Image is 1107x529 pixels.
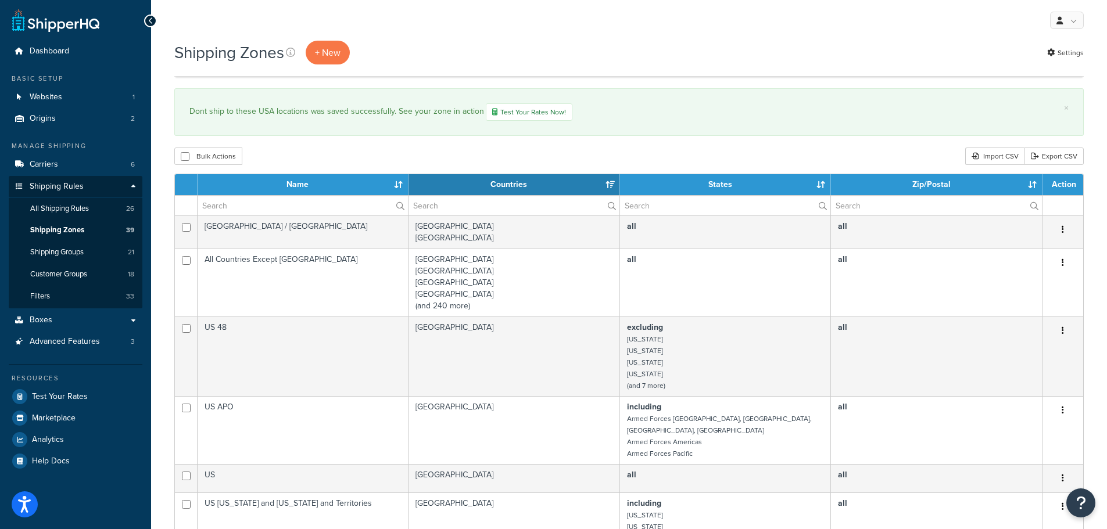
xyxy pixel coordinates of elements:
[9,198,142,219] li: All Shipping Rules
[315,46,341,59] span: + New
[132,92,135,102] span: 1
[831,196,1042,215] input: Search
[627,369,663,379] small: [US_STATE]
[838,497,847,509] b: all
[627,380,665,391] small: (and 7 more)
[409,396,620,464] td: [GEOGRAPHIC_DATA]
[126,225,134,235] span: 39
[12,9,99,32] a: ShipperHQ Home
[30,337,100,347] span: Advanced Features
[1066,488,1095,517] button: Open Resource Center
[32,413,76,423] span: Marketplace
[9,286,142,307] li: Filters
[131,160,135,170] span: 6
[9,219,142,241] li: Shipping Zones
[9,87,142,108] a: Websites 1
[9,286,142,307] a: Filters 33
[838,220,847,232] b: all
[198,464,409,492] td: US
[627,253,636,265] b: all
[9,264,142,285] li: Customer Groups
[30,160,58,170] span: Carriers
[627,437,702,447] small: Armed Forces Americas
[9,176,142,197] a: Shipping Rules
[409,249,620,316] td: [GEOGRAPHIC_DATA] [GEOGRAPHIC_DATA] [GEOGRAPHIC_DATA] [GEOGRAPHIC_DATA] (and 240 more)
[838,401,847,413] b: all
[9,176,142,308] li: Shipping Rules
[30,269,87,279] span: Customer Groups
[838,321,847,333] b: all
[9,408,142,429] a: Marketplace
[9,219,142,241] a: Shipping Zones 39
[627,510,663,520] small: [US_STATE]
[9,108,142,129] li: Origins
[30,182,84,192] span: Shipping Rules
[409,316,620,396] td: [GEOGRAPHIC_DATA]
[9,141,142,151] div: Manage Shipping
[306,41,350,64] a: + New
[9,87,142,108] li: Websites
[128,247,134,257] span: 21
[30,225,84,235] span: Shipping Zones
[627,413,812,436] small: Armed Forces [GEOGRAPHIC_DATA], [GEOGRAPHIC_DATA], [GEOGRAPHIC_DATA], [GEOGRAPHIC_DATA]
[9,331,142,352] li: Advanced Features
[1047,45,1084,61] a: Settings
[409,215,620,249] td: [GEOGRAPHIC_DATA] [GEOGRAPHIC_DATA]
[965,147,1024,165] div: Import CSV
[9,451,142,472] a: Help Docs
[9,74,142,84] div: Basic Setup
[627,469,636,481] b: all
[9,108,142,129] a: Origins 2
[32,456,70,466] span: Help Docs
[627,448,693,459] small: Armed Forces Pacific
[126,292,134,301] span: 33
[409,174,620,195] th: Countries: activate to sort column ascending
[30,92,62,102] span: Websites
[627,321,663,333] b: excluding
[198,249,409,316] td: All Countries Except [GEOGRAPHIC_DATA]
[9,310,142,331] a: Boxes
[409,464,620,492] td: [GEOGRAPHIC_DATA]
[198,316,409,396] td: US 48
[128,269,134,279] span: 18
[30,292,50,301] span: Filters
[620,196,830,215] input: Search
[627,346,663,356] small: [US_STATE]
[9,429,142,450] a: Analytics
[198,174,409,195] th: Name: activate to sort column ascending
[838,253,847,265] b: all
[9,386,142,407] a: Test Your Rates
[9,242,142,263] a: Shipping Groups 21
[30,114,56,124] span: Origins
[831,174,1042,195] th: Zip/Postal: activate to sort column ascending
[174,41,284,64] h1: Shipping Zones
[409,196,619,215] input: Search
[9,331,142,352] a: Advanced Features 3
[9,41,142,62] li: Dashboard
[9,154,142,175] li: Carriers
[30,204,89,214] span: All Shipping Rules
[198,215,409,249] td: [GEOGRAPHIC_DATA] / [GEOGRAPHIC_DATA]
[32,435,64,445] span: Analytics
[627,401,661,413] b: including
[131,114,135,124] span: 2
[627,334,663,344] small: [US_STATE]
[627,497,661,509] b: including
[30,247,84,257] span: Shipping Groups
[189,103,1069,121] div: Dont ship to these USA locations was saved successfully. See your zone in action
[9,198,142,219] a: All Shipping Rules 26
[620,174,831,195] th: States: activate to sort column ascending
[198,196,408,215] input: Search
[627,220,636,232] b: all
[9,154,142,175] a: Carriers 6
[126,204,134,214] span: 26
[198,396,409,464] td: US APO
[32,392,88,402] span: Test Your Rates
[1064,103,1069,113] a: ×
[131,337,135,347] span: 3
